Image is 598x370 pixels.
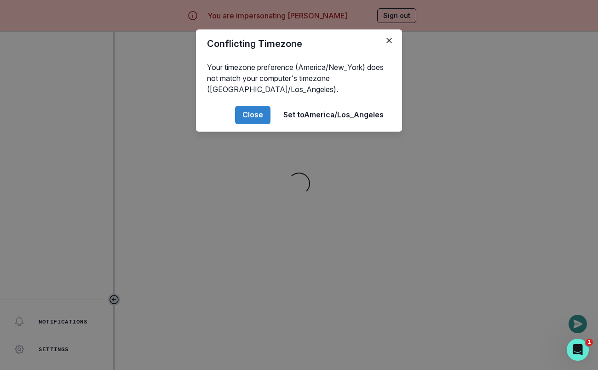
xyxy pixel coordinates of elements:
[382,33,397,48] button: Close
[196,29,402,58] header: Conflicting Timezone
[586,339,593,346] span: 1
[276,106,391,124] button: Set toAmerica/Los_Angeles
[567,339,589,361] iframe: Intercom live chat
[235,106,270,124] button: Close
[196,58,402,98] div: Your timezone preference (America/New_York) does not match your computer's timezone ([GEOGRAPHIC_...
